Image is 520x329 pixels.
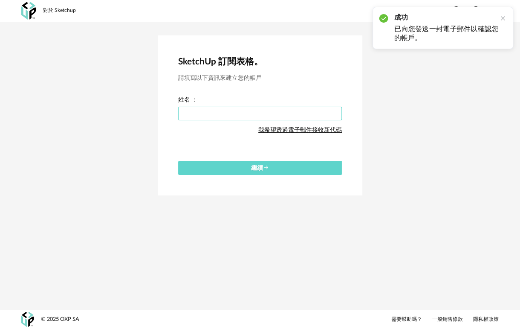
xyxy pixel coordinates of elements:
button: 繼續 [178,161,342,175]
a: 隱私權政策 [473,316,499,323]
font: © 2025 OXP SA [41,317,79,322]
font: 我希望透過電子郵件接收新代碼 [258,127,342,133]
font: 已向您發送一封電子郵件以確認您的帳戶。 [394,26,498,41]
font: 繼續 [251,165,263,171]
font: 姓名 ： [178,97,198,103]
img: 氧化磷酸化 [21,2,36,20]
img: 氧化磷酸化 [21,312,34,327]
span: 幫助中心幫助圓圈輪廓圖標 [430,6,461,16]
a: 一般銷售條款 [432,316,463,323]
font: 一般銷售條款 [432,317,463,322]
font: 需要幫助嗎？ [391,317,422,322]
font: 隱私權政策 [473,317,499,322]
font: SketchUp 訂閱表格。 [178,57,263,66]
a: 需要幫助嗎？ [391,316,422,323]
span: 幫助圓圈輪廓圖標 [451,6,461,16]
span: 帳戶圓圈圖標 [471,6,481,16]
span: 帳戶圓圈圖標 [471,6,485,16]
img: 法語 [489,6,499,15]
font: 請填寫以下資訊來建立您的帳戶 [178,75,262,81]
font: 成功 [394,14,408,21]
font: 對於 Sketchup [43,8,76,13]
